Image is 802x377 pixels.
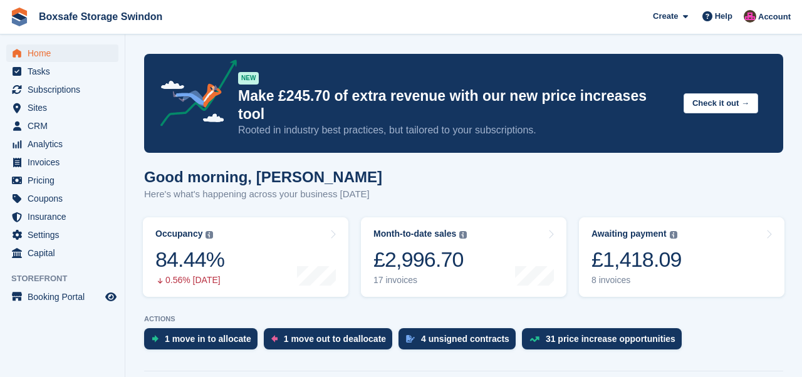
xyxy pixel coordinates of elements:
p: Rooted in industry best practices, but tailored to your subscriptions. [238,123,674,137]
img: stora-icon-8386f47178a22dfd0bd8f6a31ec36ba5ce8667c1dd55bd0f319d3a0aa187defe.svg [10,8,29,26]
span: Pricing [28,172,103,189]
a: 1 move out to deallocate [264,328,398,356]
a: Preview store [103,289,118,304]
img: move_ins_to_allocate_icon-fdf77a2bb77ea45bf5b3d319d69a93e2d87916cf1d5bf7949dd705db3b84f3ca.svg [152,335,159,343]
a: menu [6,81,118,98]
h1: Good morning, [PERSON_NAME] [144,168,382,185]
img: icon-info-grey-7440780725fd019a000dd9b08b2336e03edf1995a4989e88bcd33f0948082b44.svg [206,231,213,239]
span: Analytics [28,135,103,153]
div: 1 move in to allocate [165,334,251,344]
div: Occupancy [155,229,202,239]
a: menu [6,153,118,171]
img: icon-info-grey-7440780725fd019a000dd9b08b2336e03edf1995a4989e88bcd33f0948082b44.svg [459,231,467,239]
a: menu [6,190,118,207]
span: Insurance [28,208,103,225]
span: Account [758,11,791,23]
img: price-adjustments-announcement-icon-8257ccfd72463d97f412b2fc003d46551f7dbcb40ab6d574587a9cd5c0d94... [150,59,237,131]
div: 84.44% [155,247,224,272]
div: £2,996.70 [373,247,467,272]
span: Settings [28,226,103,244]
div: 17 invoices [373,275,467,286]
a: 4 unsigned contracts [398,328,522,356]
div: 1 move out to deallocate [284,334,386,344]
div: NEW [238,72,259,85]
img: contract_signature_icon-13c848040528278c33f63329250d36e43548de30e8caae1d1a13099fd9432cc5.svg [406,335,415,343]
a: menu [6,208,118,225]
div: Awaiting payment [591,229,667,239]
span: Invoices [28,153,103,171]
a: menu [6,288,118,306]
span: Home [28,44,103,62]
a: 1 move in to allocate [144,328,264,356]
p: Make £245.70 of extra revenue with our new price increases tool [238,87,674,123]
a: Boxsafe Storage Swindon [34,6,167,27]
img: price_increase_opportunities-93ffe204e8149a01c8c9dc8f82e8f89637d9d84a8eef4429ea346261dce0b2c0.svg [529,336,539,342]
div: 4 unsigned contracts [421,334,509,344]
a: menu [6,244,118,262]
a: Occupancy 84.44% 0.56% [DATE] [143,217,348,297]
span: Create [653,10,678,23]
span: CRM [28,117,103,135]
img: icon-info-grey-7440780725fd019a000dd9b08b2336e03edf1995a4989e88bcd33f0948082b44.svg [670,231,677,239]
span: Storefront [11,272,125,285]
div: £1,418.09 [591,247,682,272]
button: Check it out → [684,93,758,114]
div: 31 price increase opportunities [546,334,675,344]
p: Here's what's happening across your business [DATE] [144,187,382,202]
a: menu [6,99,118,116]
a: menu [6,44,118,62]
a: Month-to-date sales £2,996.70 17 invoices [361,217,566,297]
a: menu [6,172,118,189]
div: 8 invoices [591,275,682,286]
span: Help [715,10,732,23]
span: Booking Portal [28,288,103,306]
span: Tasks [28,63,103,80]
span: Subscriptions [28,81,103,98]
span: Sites [28,99,103,116]
a: menu [6,63,118,80]
a: menu [6,135,118,153]
span: Capital [28,244,103,262]
span: Coupons [28,190,103,207]
a: 31 price increase opportunities [522,328,688,356]
a: menu [6,226,118,244]
div: Month-to-date sales [373,229,456,239]
a: Awaiting payment £1,418.09 8 invoices [579,217,784,297]
a: menu [6,117,118,135]
img: Philip Matthews [744,10,756,23]
p: ACTIONS [144,315,783,323]
img: move_outs_to_deallocate_icon-f764333ba52eb49d3ac5e1228854f67142a1ed5810a6f6cc68b1a99e826820c5.svg [271,335,278,343]
div: 0.56% [DATE] [155,275,224,286]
